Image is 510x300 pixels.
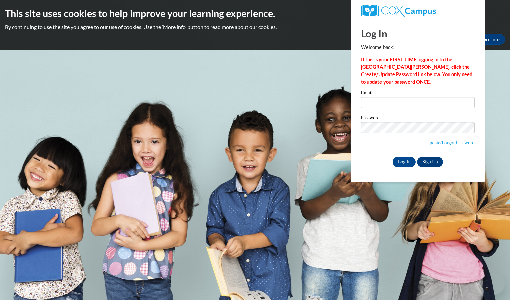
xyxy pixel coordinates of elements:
input: Log In [393,157,416,167]
strong: If this is your FIRST TIME logging in to the [GEOGRAPHIC_DATA][PERSON_NAME], click the Create/Upd... [361,57,472,85]
h1: Log In [361,27,475,40]
p: By continuing to use the site you agree to our use of cookies. Use the ‘More info’ button to read... [5,23,505,31]
a: Update/Forgot Password [426,140,475,145]
p: Welcome back! [361,44,475,51]
label: Email [361,90,475,97]
a: COX Campus [361,5,475,17]
a: Sign Up [417,157,443,167]
a: More Info [474,34,505,45]
label: Password [361,115,475,122]
img: COX Campus [361,5,436,17]
h2: This site uses cookies to help improve your learning experience. [5,7,505,20]
iframe: Button to launch messaging window [483,273,505,295]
